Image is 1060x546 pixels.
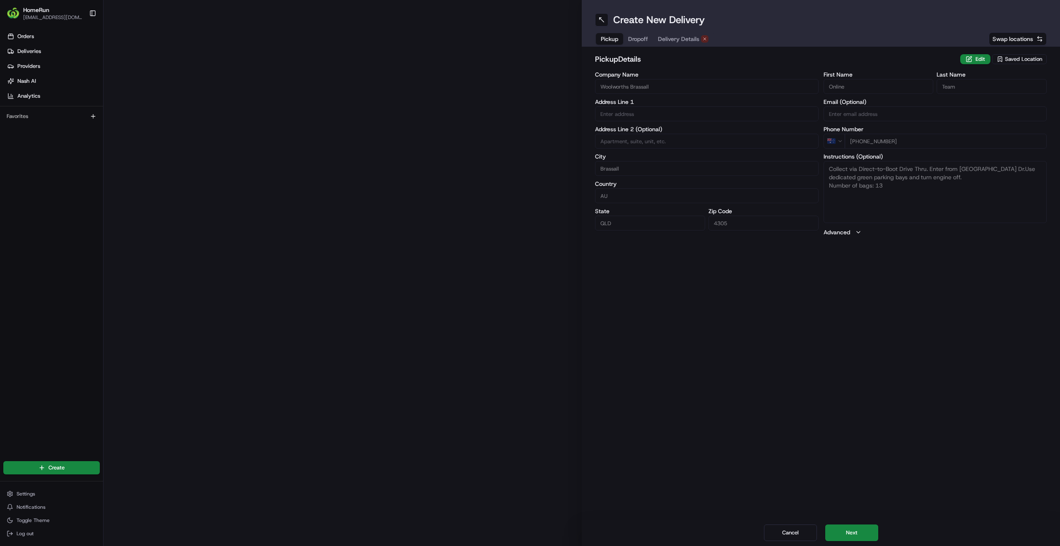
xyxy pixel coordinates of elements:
[708,216,819,231] input: Enter zip code
[3,501,100,513] button: Notifications
[960,54,990,64] button: Edit
[595,188,819,203] input: Enter country
[595,134,819,149] input: Apartment, suite, unit, etc.
[613,13,705,26] h1: Create New Delivery
[3,89,103,103] a: Analytics
[824,106,1047,121] input: Enter email address
[824,161,1047,223] textarea: Collect via Direct-to-Boot Drive Thru. Enter from [GEOGRAPHIC_DATA] Dr.Use dedicated green parkin...
[17,48,41,55] span: Deliveries
[3,30,103,43] a: Orders
[595,161,819,176] input: Enter city
[17,504,46,510] span: Notifications
[48,464,65,471] span: Create
[824,126,1047,132] label: Phone Number
[992,53,1047,65] button: Saved Location
[17,92,40,100] span: Analytics
[595,99,819,105] label: Address Line 1
[3,528,100,539] button: Log out
[595,106,819,121] input: Enter address
[595,181,819,187] label: Country
[595,208,705,214] label: State
[17,530,34,537] span: Log out
[825,524,878,541] button: Next
[3,488,100,500] button: Settings
[23,6,49,14] button: HomeRun
[658,35,699,43] span: Delivery Details
[824,99,1047,105] label: Email (Optional)
[595,216,705,231] input: Enter state
[17,517,50,524] span: Toggle Theme
[989,32,1047,46] button: Swap locations
[628,35,648,43] span: Dropoff
[824,228,1047,236] button: Advanced
[595,79,819,94] input: Enter company name
[937,72,1047,77] label: Last Name
[3,60,103,73] a: Providers
[7,7,20,20] img: HomeRun
[23,14,82,21] button: [EMAIL_ADDRESS][DOMAIN_NAME]
[824,154,1047,159] label: Instructions (Optional)
[1005,55,1042,63] span: Saved Location
[17,63,40,70] span: Providers
[824,72,934,77] label: First Name
[17,77,36,85] span: Nash AI
[595,126,819,132] label: Address Line 2 (Optional)
[937,79,1047,94] input: Enter last name
[824,79,934,94] input: Enter first name
[3,515,100,526] button: Toggle Theme
[3,3,86,23] button: HomeRunHomeRun[EMAIL_ADDRESS][DOMAIN_NAME]
[3,110,100,123] div: Favorites
[3,45,103,58] a: Deliveries
[993,35,1033,43] span: Swap locations
[3,75,103,88] a: Nash AI
[595,154,819,159] label: City
[17,491,35,497] span: Settings
[595,72,819,77] label: Company Name
[824,228,850,236] label: Advanced
[17,33,34,40] span: Orders
[3,461,100,474] button: Create
[601,35,618,43] span: Pickup
[764,524,817,541] button: Cancel
[595,53,955,65] h2: pickup Details
[845,134,1047,149] input: Enter phone number
[708,208,819,214] label: Zip Code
